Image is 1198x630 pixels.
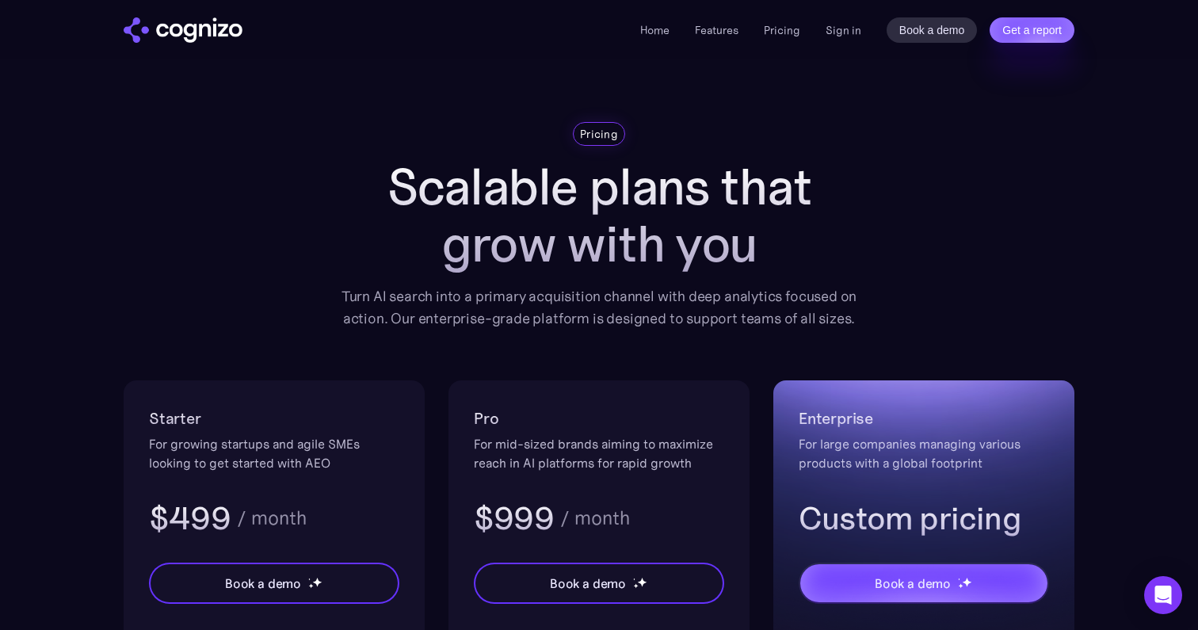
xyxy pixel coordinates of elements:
[312,577,322,587] img: star
[580,126,618,142] div: Pricing
[990,17,1074,43] a: Get a report
[958,578,960,580] img: star
[308,583,314,589] img: star
[149,498,231,539] h3: $499
[764,23,800,37] a: Pricing
[958,583,963,589] img: star
[550,574,626,593] div: Book a demo
[799,434,1049,472] div: For large companies managing various products with a global footprint
[225,574,301,593] div: Book a demo
[875,574,951,593] div: Book a demo
[149,563,399,604] a: Book a demostarstarstar
[633,578,635,580] img: star
[640,23,670,37] a: Home
[474,563,724,604] a: Book a demostarstarstar
[1144,576,1182,614] div: Open Intercom Messenger
[887,17,978,43] a: Book a demo
[474,406,724,431] h2: Pro
[308,578,311,580] img: star
[695,23,738,37] a: Features
[962,577,972,587] img: star
[149,406,399,431] h2: Starter
[560,509,630,528] div: / month
[474,498,554,539] h3: $999
[237,509,307,528] div: / month
[124,17,242,43] a: home
[637,577,647,587] img: star
[799,406,1049,431] h2: Enterprise
[799,563,1049,604] a: Book a demostarstarstar
[124,17,242,43] img: cognizo logo
[826,21,861,40] a: Sign in
[330,158,868,273] h1: Scalable plans that grow with you
[799,498,1049,539] h3: Custom pricing
[633,583,639,589] img: star
[149,434,399,472] div: For growing startups and agile SMEs looking to get started with AEO
[474,434,724,472] div: For mid-sized brands aiming to maximize reach in AI platforms for rapid growth
[330,285,868,330] div: Turn AI search into a primary acquisition channel with deep analytics focused on action. Our ente...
